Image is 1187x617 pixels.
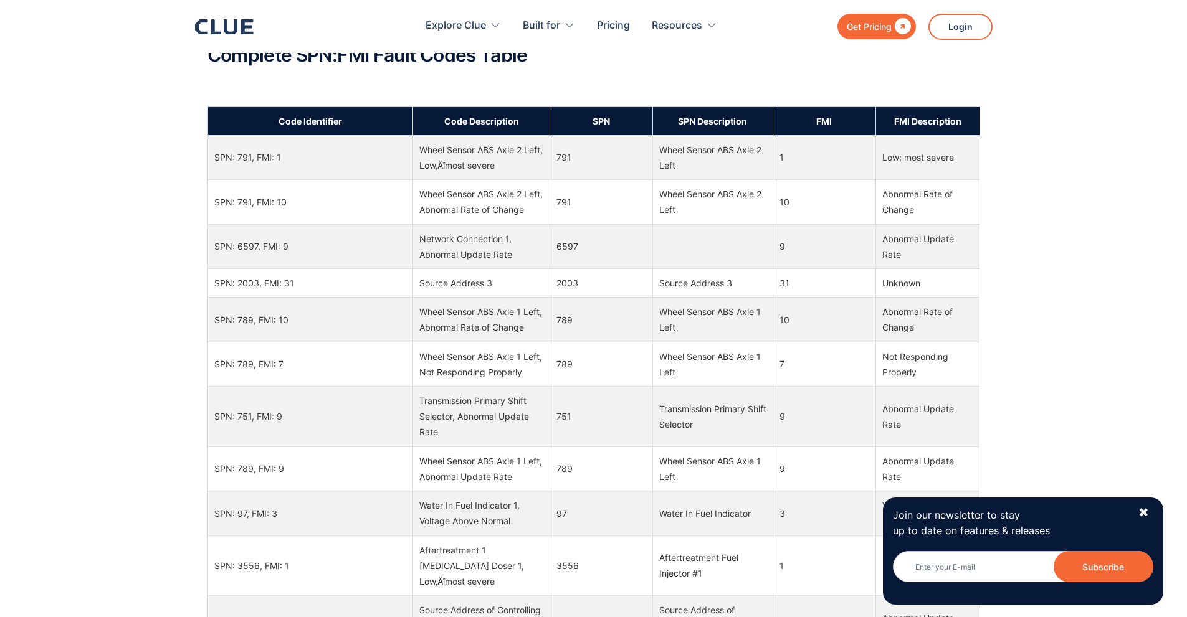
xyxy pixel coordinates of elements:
th: FMI Description [875,106,980,135]
div: Wheel Sensor ABS Axle 1 Left [659,304,766,335]
div: Abnormal Rate of Change [882,186,973,217]
td: SPN: 3556, FMI: 1 [207,535,413,596]
div: Water In Fuel Indicator [659,506,766,521]
td: 1 [773,135,875,179]
th: SPN Description [652,106,773,135]
div: Voltage Above Normal [882,497,973,529]
div: Built for [523,6,560,45]
div: Source Address 3 [419,275,543,291]
td: 2003 [550,269,652,298]
div: Wheel Sensor ABS Axle 2 Left, Abnormal Rate of Change [419,186,543,217]
div: Wheel Sensor ABS Axle 2 Left [659,186,766,217]
input: Enter your E-mail [893,551,1153,582]
th: SPN [550,106,652,135]
td: 6597 [550,224,652,268]
td: 7 [773,342,875,386]
td: SPN: 751, FMI: 9 [207,387,413,447]
div: Abnormal Rate of Change [882,304,973,335]
td: 789 [550,298,652,342]
th: FMI [773,106,875,135]
td: 31 [773,269,875,298]
th: Code Description [413,106,550,135]
td: Unknown [875,269,980,298]
a: Get Pricing [837,14,916,39]
input: Subscribe [1054,551,1153,582]
div: Aftertreatment Fuel Injector #1 [659,550,766,581]
div: Wheel Sensor ABS Axle 1 Left [659,453,766,484]
td: SPN: 2003, FMI: 31 [207,269,413,298]
div: Aftertreatment 1 [MEDICAL_DATA] Doser 1, Low‚Äîmost severe [419,542,543,590]
td: SPN: 789, FMI: 10 [207,298,413,342]
td: 3556 [550,535,652,596]
td: SPN: 6597, FMI: 9 [207,224,413,268]
td: Low; most severe [875,135,980,179]
td: 10 [773,298,875,342]
a: Login [928,14,993,40]
td: SPN: 791, FMI: 10 [207,180,413,224]
div: Abnormal Update Rate [882,231,973,262]
form: Newsletter [893,551,1153,595]
div: Water In Fuel Indicator 1, Voltage Above Normal [419,497,543,529]
p: Join our newsletter to stay up to date on features & releases [893,507,1127,539]
div: Wheel Sensor ABS Axle 1 Left, Not Responding Properly [419,349,543,380]
th: Code Identifier [207,106,413,135]
div: Not Responding Properly [882,349,973,380]
p: ‍ [207,78,980,93]
td: 3 [773,491,875,535]
div: Abnormal Update Rate [882,453,973,484]
div: Resources [652,6,717,45]
div: Source Address 3 [659,275,766,291]
div: Wheel Sensor ABS Axle 2 Left, Low‚Äîmost severe [419,142,543,173]
div: Transmission Primary Shift Selector [659,401,766,432]
td: 9 [773,387,875,447]
td: SPN: 791, FMI: 1 [207,135,413,179]
div: Wheel Sensor ABS Axle 2 Left [659,142,766,173]
td: 789 [550,446,652,491]
div: Explore Clue [426,6,486,45]
td: 9 [773,224,875,268]
div: Wheel Sensor ABS Axle 1 Left [659,349,766,380]
td: SPN: 97, FMI: 3 [207,491,413,535]
td: 751 [550,387,652,447]
td: 1 [773,535,875,596]
td: Low; most severe [875,535,980,596]
div: Abnormal Update Rate [882,401,973,432]
div: ✖ [1138,505,1149,520]
div: Explore Clue [426,6,501,45]
td: 789 [550,342,652,386]
div: Network Connection 1, Abnormal Update Rate [419,231,543,262]
td: SPN: 789, FMI: 9 [207,446,413,491]
div:  [892,19,911,34]
td: SPN: 789, FMI: 7 [207,342,413,386]
div: Resources [652,6,702,45]
div: Get Pricing [847,19,892,34]
td: 791 [550,180,652,224]
div: Transmission Primary Shift Selector, Abnormal Update Rate [419,393,543,440]
div: Wheel Sensor ABS Axle 1 Left, Abnormal Update Rate [419,453,543,484]
td: 9 [773,446,875,491]
h2: Complete SPN:FMI Fault Codes Table [207,45,980,65]
td: 10 [773,180,875,224]
td: 97 [550,491,652,535]
td: 791 [550,135,652,179]
a: Pricing [597,6,630,45]
div: Wheel Sensor ABS Axle 1 Left, Abnormal Rate of Change [419,304,543,335]
div: Built for [523,6,575,45]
